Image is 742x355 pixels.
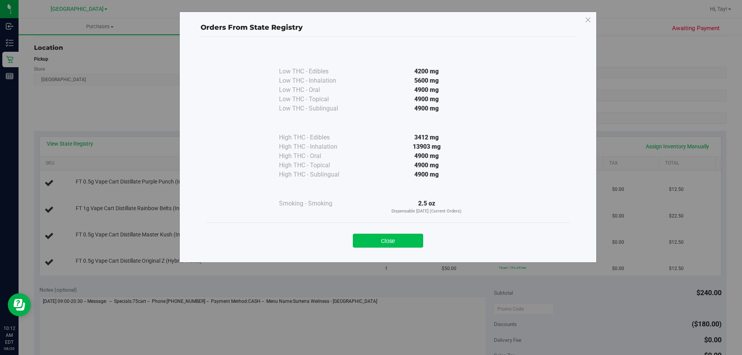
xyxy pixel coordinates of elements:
[356,170,497,179] div: 4900 mg
[279,133,356,142] div: High THC - Edibles
[279,151,356,161] div: High THC - Oral
[279,199,356,208] div: Smoking - Smoking
[8,293,31,316] iframe: Resource center
[279,85,356,95] div: Low THC - Oral
[279,104,356,113] div: Low THC - Sublingual
[356,142,497,151] div: 13903 mg
[356,199,497,215] div: 2.5 oz
[279,170,356,179] div: High THC - Sublingual
[356,67,497,76] div: 4200 mg
[356,151,497,161] div: 4900 mg
[356,76,497,85] div: 5600 mg
[356,208,497,215] p: Dispensable [DATE] (Current Orders)
[356,85,497,95] div: 4900 mg
[279,67,356,76] div: Low THC - Edibles
[356,95,497,104] div: 4900 mg
[201,23,303,32] span: Orders From State Registry
[356,104,497,113] div: 4900 mg
[356,133,497,142] div: 3412 mg
[279,76,356,85] div: Low THC - Inhalation
[353,234,423,248] button: Close
[356,161,497,170] div: 4900 mg
[279,142,356,151] div: High THC - Inhalation
[279,95,356,104] div: Low THC - Topical
[279,161,356,170] div: High THC - Topical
